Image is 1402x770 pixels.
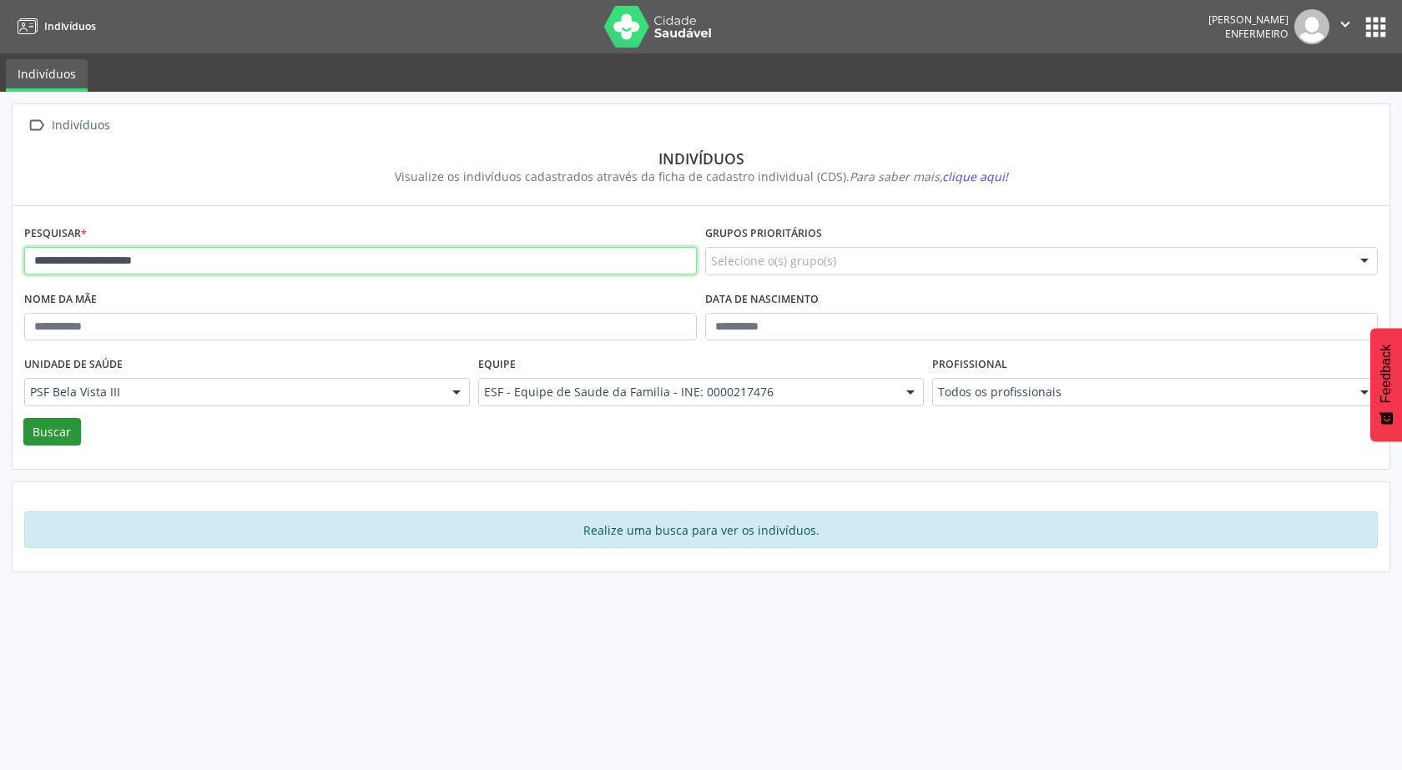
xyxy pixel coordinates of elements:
span: Indivíduos [44,19,96,33]
span: clique aqui! [942,169,1008,184]
button: Buscar [23,418,81,446]
label: Nome da mãe [24,287,97,313]
i:  [1336,15,1354,33]
label: Data de nascimento [705,287,819,313]
button: Feedback - Mostrar pesquisa [1370,328,1402,441]
div: Indivíduos [48,113,113,138]
a: Indivíduos [6,59,88,92]
span: Enfermeiro [1225,27,1289,41]
button:  [1329,9,1361,44]
div: Realize uma busca para ver os indivíduos. [24,511,1378,548]
label: Pesquisar [24,221,87,247]
i:  [24,113,48,138]
div: Indivíduos [36,149,1366,168]
a: Indivíduos [12,13,96,40]
label: Profissional [932,352,1007,378]
span: Todos os profissionais [938,384,1344,400]
label: Grupos prioritários [705,221,822,247]
span: Selecione o(s) grupo(s) [711,252,836,269]
i: Para saber mais, [850,169,1008,184]
label: Unidade de saúde [24,352,123,378]
div: [PERSON_NAME] [1208,13,1289,27]
a:  Indivíduos [24,113,113,138]
span: Feedback [1379,345,1394,403]
img: img [1294,9,1329,44]
button: apps [1361,13,1390,42]
span: ESF - Equipe de Saude da Familia - INE: 0000217476 [484,384,890,400]
div: Visualize os indivíduos cadastrados através da ficha de cadastro individual (CDS). [36,168,1366,185]
label: Equipe [478,352,516,378]
span: PSF Bela Vista III [30,384,436,400]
